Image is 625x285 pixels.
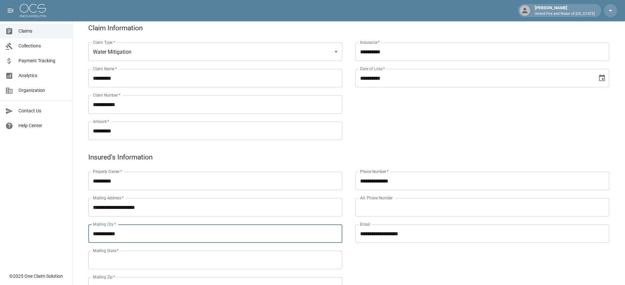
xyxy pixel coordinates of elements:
[18,28,67,35] span: Claims
[360,169,388,174] label: Phone Number
[93,119,109,124] label: Amount
[18,43,67,49] span: Collections
[93,169,122,174] label: Property Owner
[93,66,117,71] label: Claim Name
[93,195,124,201] label: Mailing Address
[88,43,342,61] div: Water Mitigation
[93,274,115,280] label: Mailing Zip
[93,40,115,45] label: Claim Type
[18,57,67,64] span: Payment Tracking
[360,66,385,71] label: Date of Loss
[18,72,67,79] span: Analytics
[93,248,119,253] label: Mailing State
[18,87,67,94] span: Organization
[360,40,380,45] label: Insurance
[4,4,17,17] button: open drawer
[9,273,63,279] div: © 2025 One Claim Solution
[532,5,597,16] div: [PERSON_NAME]
[18,122,67,129] span: Help Center
[20,4,46,17] img: ocs-logo-white-transparent.png
[93,221,116,227] label: Mailing City
[360,195,393,201] label: Alt. Phone Number
[18,107,67,114] span: Contact Us
[535,11,595,17] p: United Fire and Water of [US_STATE]
[595,71,609,85] button: Choose date, selected date is Aug 1, 2025
[93,92,120,98] label: Claim Number
[360,221,370,227] label: Email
